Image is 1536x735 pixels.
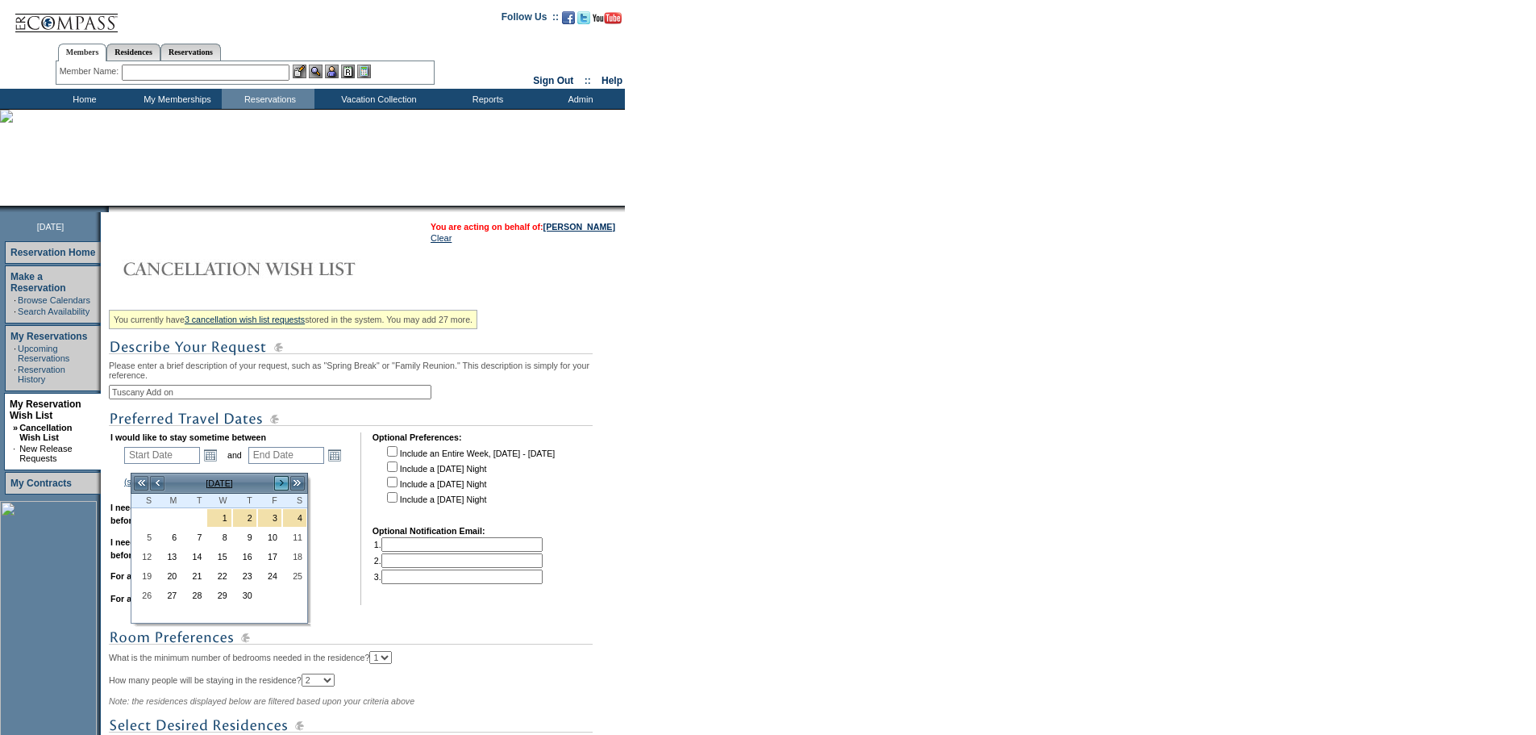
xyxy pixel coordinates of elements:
[109,628,593,648] img: subTtlRoomPreferences.gif
[257,508,282,528] td: Spring Break Wk 4 2026 Holiday
[248,447,324,464] input: Date format: M/D/Y. Shortcut keys: [T] for Today. [UP] or [.] for Next Day. [DOWN] or [,] for Pre...
[10,247,95,258] a: Reservation Home
[283,567,306,585] a: 25
[14,344,16,363] td: ·
[206,528,231,547] td: Wednesday, April 08, 2026
[232,528,257,547] td: Thursday, April 09, 2026
[131,586,156,605] td: Sunday, April 26, 2026
[577,11,590,24] img: Follow us on Twitter
[341,65,355,78] img: Reservations
[222,89,314,109] td: Reservations
[207,548,231,566] a: 15
[132,587,156,604] a: 26
[109,206,110,212] img: blank.gif
[110,432,266,442] b: I would like to stay sometime between
[10,271,66,294] a: Make a Reservation
[283,548,306,566] a: 18
[131,494,156,508] th: Sunday
[182,567,206,585] a: 21
[233,509,256,527] a: 2
[431,233,452,243] a: Clear
[165,474,273,492] td: [DATE]
[37,222,65,232] span: [DATE]
[181,528,206,547] td: Tuesday, April 07, 2026
[273,475,289,491] a: >
[18,365,65,384] a: Reservation History
[562,11,575,24] img: Become our fan on Facebook
[257,528,282,547] td: Friday, April 10, 2026
[593,12,622,24] img: Subscribe to our YouTube Channel
[13,423,18,432] b: »
[13,444,18,463] td: ·
[109,310,477,329] div: You currently have stored in the system. You may add 27 more.
[10,331,87,342] a: My Reservations
[601,75,622,86] a: Help
[325,65,339,78] img: Impersonate
[157,587,181,604] a: 27
[257,494,282,508] th: Friday
[585,75,591,86] span: ::
[282,494,307,508] th: Saturday
[357,65,371,78] img: b_calculator.gif
[18,344,69,363] a: Upcoming Reservations
[202,446,219,464] a: Open the calendar popup.
[181,494,206,508] th: Tuesday
[10,399,81,421] a: My Reservation Wish List
[373,526,485,536] b: Optional Notification Email:
[374,553,543,568] td: 2.
[258,528,281,546] a: 10
[132,548,156,566] a: 12
[532,89,625,109] td: Admin
[129,89,222,109] td: My Memberships
[157,528,181,546] a: 6
[533,75,573,86] a: Sign Out
[160,44,221,61] a: Reservations
[36,89,129,109] td: Home
[373,432,462,442] b: Optional Preferences:
[258,509,281,527] a: 3
[156,547,181,566] td: Monday, April 13, 2026
[314,89,439,109] td: Vacation Collection
[132,567,156,585] a: 19
[185,315,305,324] a: 3 cancellation wish list requests
[233,548,256,566] a: 16
[225,444,244,466] td: and
[149,475,165,491] a: <
[309,65,323,78] img: View
[106,44,160,61] a: Residences
[326,446,343,464] a: Open the calendar popup.
[19,444,72,463] a: New Release Requests
[110,594,185,603] b: For a maximum of
[18,307,89,316] a: Search Availability
[181,586,206,605] td: Tuesday, April 28, 2026
[232,494,257,508] th: Thursday
[182,587,206,604] a: 28
[110,503,194,512] b: I need a minimum of
[374,570,543,584] td: 3.
[282,547,307,566] td: Saturday, April 18, 2026
[233,587,256,604] a: 30
[18,295,90,305] a: Browse Calendars
[577,16,590,26] a: Follow us on Twitter
[124,447,200,464] input: Date format: M/D/Y. Shortcut keys: [T] for Today. [UP] or [.] for Next Day. [DOWN] or [,] for Pre...
[207,509,231,527] a: 1
[232,508,257,528] td: Spring Break Wk 4 2026 Holiday
[232,566,257,586] td: Thursday, April 23, 2026
[562,16,575,26] a: Become our fan on Facebook
[14,295,16,305] td: ·
[109,253,431,285] img: Cancellation Wish List
[293,65,306,78] img: b_edit.gif
[132,528,156,546] a: 5
[232,547,257,566] td: Thursday, April 16, 2026
[182,548,206,566] a: 14
[181,547,206,566] td: Tuesday, April 14, 2026
[233,528,256,546] a: 9
[19,423,72,442] a: Cancellation Wish List
[282,566,307,586] td: Saturday, April 25, 2026
[258,567,281,585] a: 24
[283,528,306,546] a: 11
[156,566,181,586] td: Monday, April 20, 2026
[282,528,307,547] td: Saturday, April 11, 2026
[60,65,122,78] div: Member Name:
[133,475,149,491] a: <<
